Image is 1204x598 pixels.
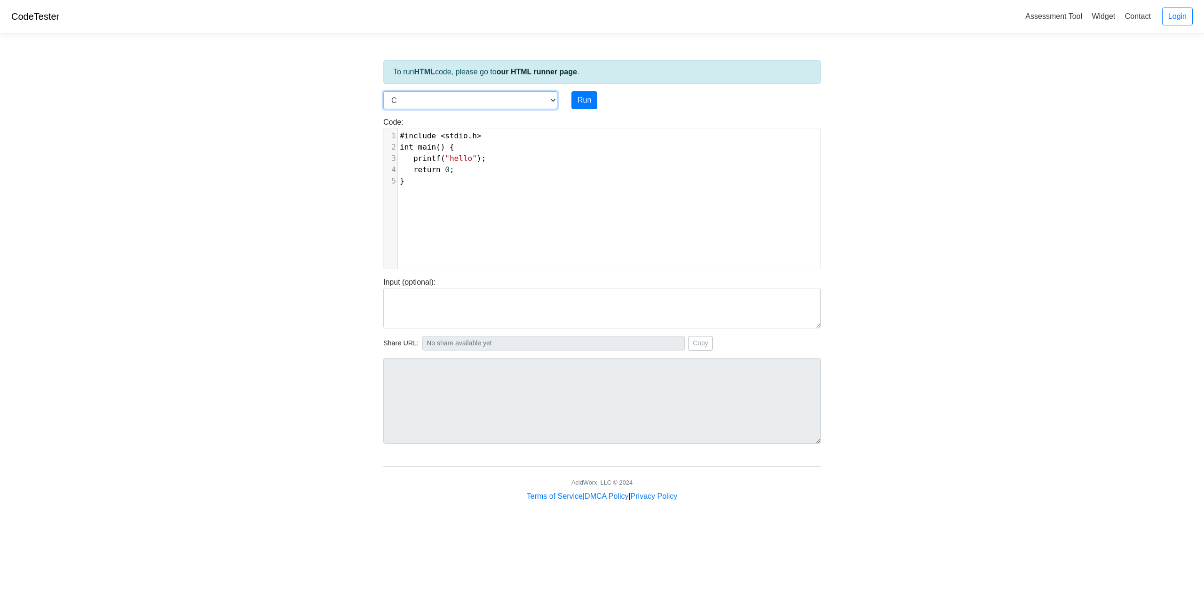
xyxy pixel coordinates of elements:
span: #include [400,131,436,140]
div: AcidWorx, LLC © 2024 [571,478,633,487]
a: Contact [1121,8,1155,24]
span: < [441,131,445,140]
span: ; [400,165,454,174]
span: int [400,143,413,151]
span: ( ); [400,154,486,163]
span: printf [413,154,441,163]
div: 3 [384,153,397,164]
span: stdio [445,131,467,140]
div: Input (optional): [376,277,828,328]
a: CodeTester [11,11,59,22]
a: Widget [1088,8,1119,24]
div: Code: [376,117,828,269]
span: . [400,131,482,140]
span: Share URL: [383,338,419,349]
a: DMCA Policy [585,492,628,500]
a: Login [1162,8,1193,25]
a: Terms of Service [527,492,583,500]
a: Assessment Tool [1022,8,1086,24]
div: | | [527,491,677,502]
a: our HTML runner page [497,68,577,76]
span: 0 [445,165,450,174]
span: return [413,165,441,174]
span: h [472,131,477,140]
div: 5 [384,175,397,187]
div: 4 [384,164,397,175]
strong: HTML [414,68,435,76]
span: > [477,131,482,140]
span: } [400,176,404,185]
div: 2 [384,142,397,153]
a: Privacy Policy [631,492,678,500]
div: To run code, please go to . [383,60,821,84]
button: Run [571,91,597,109]
div: 1 [384,130,397,142]
input: No share available yet [422,336,685,351]
span: main [418,143,436,151]
button: Copy [689,336,713,351]
span: () { [400,143,454,151]
span: "hello" [445,154,476,163]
